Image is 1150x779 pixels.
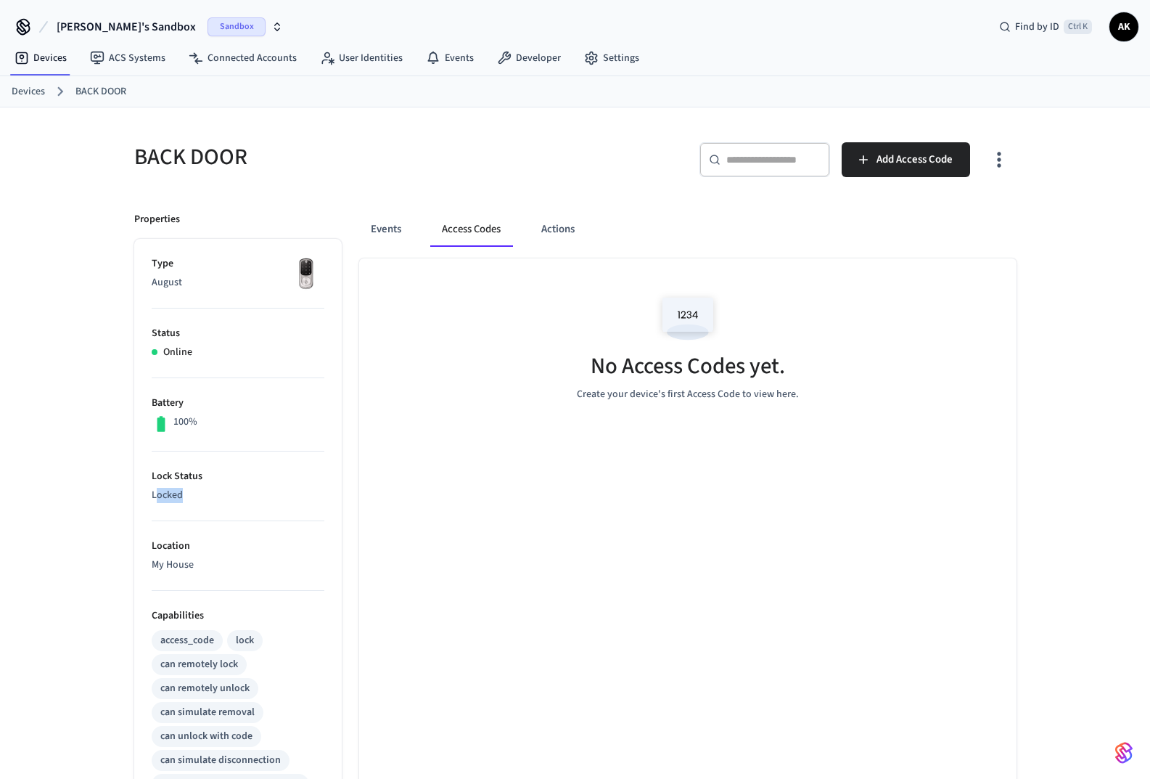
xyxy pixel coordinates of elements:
[152,558,324,573] p: My House
[1111,14,1137,40] span: AK
[3,45,78,71] a: Devices
[163,345,192,360] p: Online
[1115,741,1133,764] img: SeamLogoGradient.69752ec5.svg
[160,633,214,648] div: access_code
[152,326,324,341] p: Status
[359,212,413,247] button: Events
[134,142,567,172] h5: BACK DOOR
[152,539,324,554] p: Location
[577,387,799,402] p: Create your device's first Access Code to view here.
[1015,20,1059,34] span: Find by ID
[57,18,196,36] span: [PERSON_NAME]'s Sandbox
[134,212,180,227] p: Properties
[655,287,720,349] img: Access Codes Empty State
[1109,12,1138,41] button: AK
[1064,20,1092,34] span: Ctrl K
[160,681,250,696] div: can remotely unlock
[288,256,324,293] img: Yale Assure Touchscreen Wifi Smart Lock, Satin Nickel, Front
[177,45,308,71] a: Connected Accounts
[359,212,1016,247] div: ant example
[160,705,255,720] div: can simulate removal
[173,415,197,430] p: 100%
[414,45,485,71] a: Events
[152,608,324,624] p: Capabilities
[152,469,324,484] p: Lock Status
[152,275,324,290] p: August
[160,753,281,768] div: can simulate disconnection
[987,14,1104,40] div: Find by IDCtrl K
[12,84,45,99] a: Devices
[876,150,953,169] span: Add Access Code
[152,256,324,272] p: Type
[160,729,252,744] div: can unlock with code
[308,45,414,71] a: User Identities
[208,17,266,36] span: Sandbox
[842,142,970,177] button: Add Access Code
[572,45,651,71] a: Settings
[160,657,238,672] div: can remotely lock
[485,45,572,71] a: Developer
[430,212,512,247] button: Access Codes
[78,45,177,71] a: ACS Systems
[236,633,254,648] div: lock
[152,396,324,411] p: Battery
[530,212,586,247] button: Actions
[152,488,324,503] p: Locked
[591,351,785,381] h5: No Access Codes yet.
[75,84,126,99] a: BACK DOOR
